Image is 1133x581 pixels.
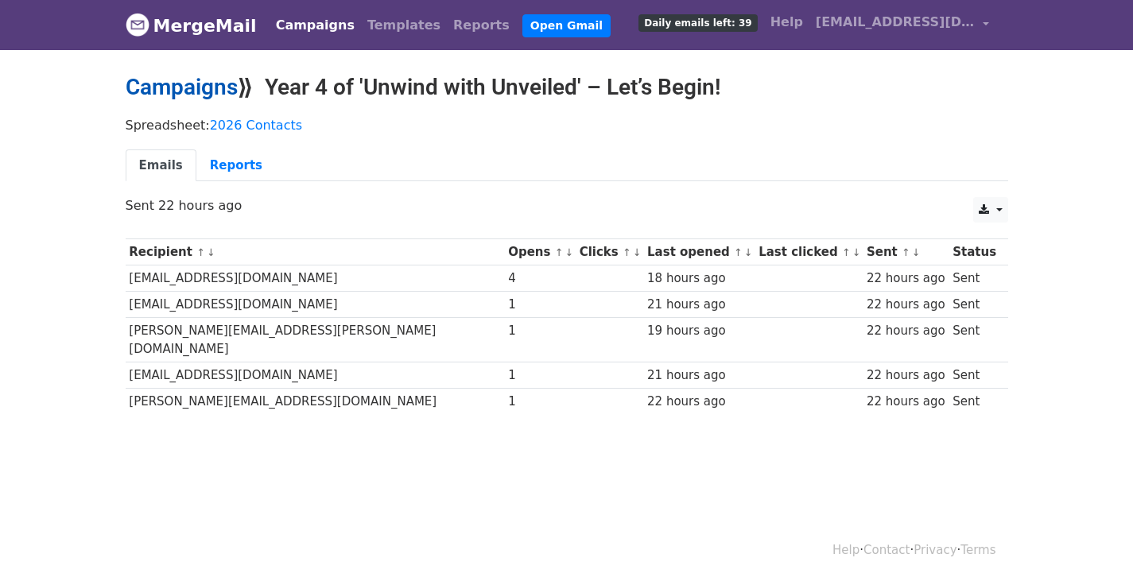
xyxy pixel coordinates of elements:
[196,246,205,258] a: ↑
[949,292,999,318] td: Sent
[207,246,215,258] a: ↓
[126,318,505,362] td: [PERSON_NAME][EMAIL_ADDRESS][PERSON_NAME][DOMAIN_NAME]
[912,246,921,258] a: ↓
[196,149,276,182] a: Reports
[867,366,945,385] div: 22 hours ago
[755,239,863,265] th: Last clicked
[643,239,755,265] th: Last opened
[949,389,999,415] td: Sent
[270,10,361,41] a: Campaigns
[126,74,238,100] a: Campaigns
[832,543,859,557] a: Help
[867,393,945,411] div: 22 hours ago
[902,246,910,258] a: ↑
[126,389,505,415] td: [PERSON_NAME][EMAIL_ADDRESS][DOMAIN_NAME]
[647,366,751,385] div: 21 hours ago
[764,6,809,38] a: Help
[210,118,302,133] a: 2026 Contacts
[126,9,257,42] a: MergeMail
[555,246,564,258] a: ↑
[576,239,643,265] th: Clicks
[126,13,149,37] img: MergeMail logo
[647,269,751,288] div: 18 hours ago
[949,318,999,362] td: Sent
[126,149,196,182] a: Emails
[126,362,505,388] td: [EMAIL_ADDRESS][DOMAIN_NAME]
[842,246,851,258] a: ↑
[126,74,1008,101] h2: ⟫ Year 4 of 'Unwind with Unveiled' – Let’s Begin!
[508,269,572,288] div: 4
[647,296,751,314] div: 21 hours ago
[852,246,861,258] a: ↓
[361,10,447,41] a: Templates
[863,543,910,557] a: Contact
[867,269,945,288] div: 22 hours ago
[809,6,995,44] a: [EMAIL_ADDRESS][DOMAIN_NAME]
[623,246,631,258] a: ↑
[447,10,516,41] a: Reports
[867,322,945,340] div: 22 hours ago
[647,322,751,340] div: 19 hours ago
[816,13,975,32] span: [EMAIL_ADDRESS][DOMAIN_NAME]
[126,292,505,318] td: [EMAIL_ADDRESS][DOMAIN_NAME]
[744,246,753,258] a: ↓
[508,322,572,340] div: 1
[508,393,572,411] div: 1
[522,14,611,37] a: Open Gmail
[508,296,572,314] div: 1
[647,393,751,411] div: 22 hours ago
[863,239,949,265] th: Sent
[914,543,956,557] a: Privacy
[949,265,999,292] td: Sent
[867,296,945,314] div: 22 hours ago
[126,239,505,265] th: Recipient
[1053,505,1133,581] iframe: Chat Widget
[565,246,573,258] a: ↓
[633,246,642,258] a: ↓
[504,239,576,265] th: Opens
[126,117,1008,134] p: Spreadsheet:
[126,197,1008,214] p: Sent 22 hours ago
[632,6,763,38] a: Daily emails left: 39
[126,265,505,292] td: [EMAIL_ADDRESS][DOMAIN_NAME]
[949,239,999,265] th: Status
[734,246,743,258] a: ↑
[949,362,999,388] td: Sent
[960,543,995,557] a: Terms
[508,366,572,385] div: 1
[638,14,757,32] span: Daily emails left: 39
